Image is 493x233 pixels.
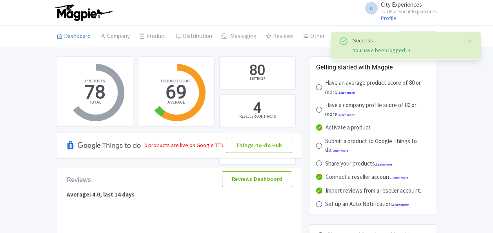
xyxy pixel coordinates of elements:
a: 0 PRODUCTS SHARED [219,132,296,165]
div: Reviews [67,174,91,185]
small: TUI Musement Experiences [381,9,437,14]
button: Close [467,36,473,46]
a: Distribution [176,25,212,47]
div: LISTINGS [250,76,265,82]
a: Learn more [339,91,355,95]
div: Success [353,36,460,45]
div: You have been logged in [353,46,460,55]
div: Set up an Auto Notification. [325,200,409,209]
a: Subscription [400,31,436,41]
div: Connect a reseller account. [326,173,408,182]
img: logo-ab69f6fb50320c5b225c76a69d11143b.png [53,4,114,21]
a: Product [139,25,166,47]
img: Google TTD [67,133,142,158]
div: Import reviews from a reseller account. [326,186,421,195]
a: Learn more [376,163,392,166]
a: Reviews Dashboard [222,171,292,187]
a: Profile [381,15,397,22]
a: Dashboard [57,25,91,47]
div: Have a company profile score of 80 or more. [325,101,430,118]
a: 4 RESELLER CONTRACTS [219,94,296,127]
a: Things-to-do Hub [226,138,292,153]
div: 80 [249,61,265,80]
span: C [365,2,378,15]
a: Company [100,25,130,47]
div: Have an average product score of 80 or more. [325,78,430,96]
a: Reviews [266,25,294,47]
a: Learn more [333,149,348,153]
a: Messaging [222,25,257,47]
div: Getting started with Magpie [316,63,430,72]
div: Submit a product to Google Things to do. [325,137,430,155]
div: RESELLER CONTRACTS [239,113,276,119]
a: Learn more [393,203,409,207]
span: City Experiences [381,1,422,8]
div: 4 [253,98,261,118]
a: C City Experiences TUI Musement Experiences [360,2,437,14]
a: 80 LISTINGS [219,56,296,89]
div: Share your products. [325,159,392,168]
p: Average: 4.0, last 14 days [60,190,298,199]
div: 0 products are live on Google TTD [144,141,224,149]
div: Activate a product. [326,123,372,132]
a: Learn more [393,176,408,180]
a: Other [303,25,325,47]
a: Learn more [339,113,355,117]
